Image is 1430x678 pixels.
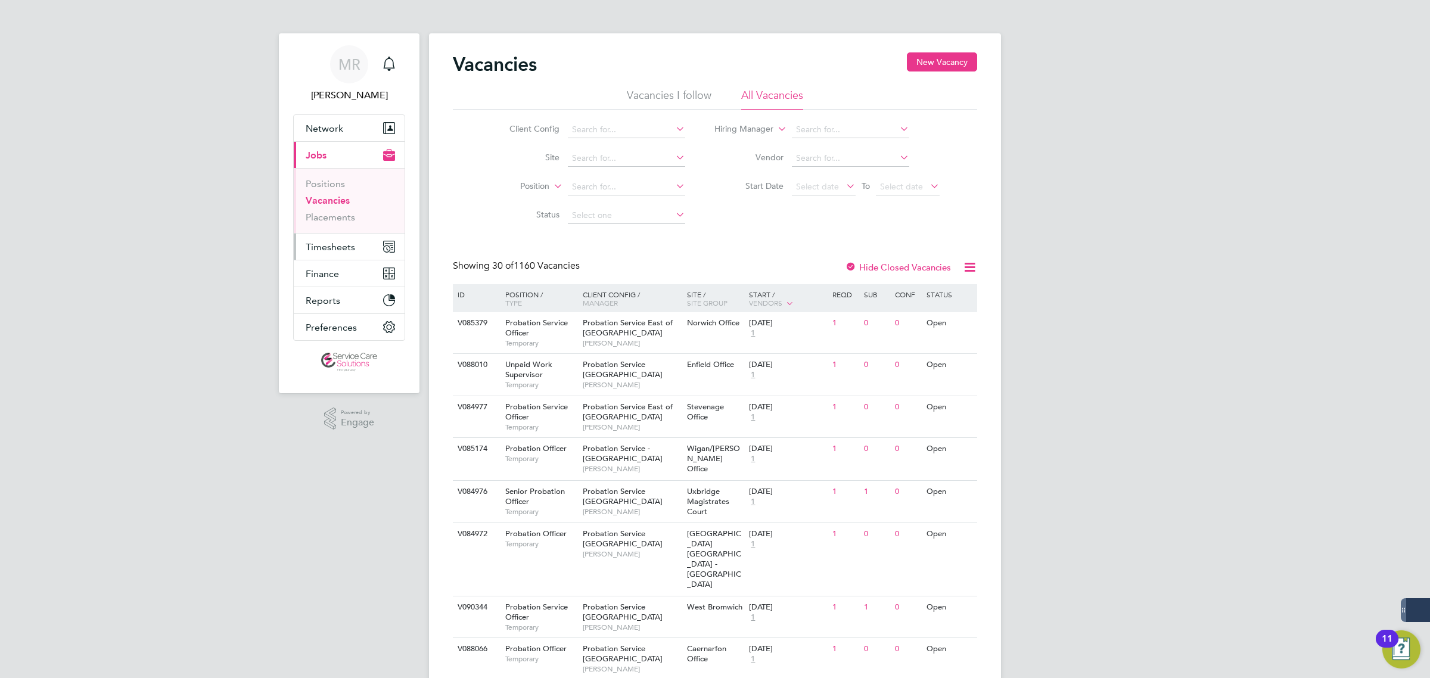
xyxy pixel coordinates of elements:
[505,454,577,464] span: Temporary
[583,507,681,517] span: [PERSON_NAME]
[749,360,826,370] div: [DATE]
[924,284,975,304] div: Status
[583,443,663,464] span: Probation Service - [GEOGRAPHIC_DATA]
[491,152,559,163] label: Site
[583,422,681,432] span: [PERSON_NAME]
[749,612,757,623] span: 1
[749,402,826,412] div: [DATE]
[892,284,923,304] div: Conf
[792,150,909,167] input: Search for...
[892,523,923,545] div: 0
[715,152,784,163] label: Vendor
[746,284,829,314] div: Start /
[455,354,496,376] div: V088010
[491,209,559,220] label: Status
[715,181,784,191] label: Start Date
[892,596,923,618] div: 0
[306,241,355,253] span: Timesheets
[455,596,496,618] div: V090344
[568,179,685,195] input: Search for...
[583,664,681,674] span: [PERSON_NAME]
[505,443,567,453] span: Probation Officer
[321,353,377,372] img: servicecare-logo-retina.png
[505,338,577,348] span: Temporary
[306,123,343,134] span: Network
[861,396,892,418] div: 0
[861,284,892,304] div: Sub
[455,284,496,304] div: ID
[924,523,975,545] div: Open
[861,523,892,545] div: 0
[306,178,345,189] a: Positions
[741,88,803,110] li: All Vacancies
[293,353,405,372] a: Go to home page
[505,602,568,622] span: Probation Service Officer
[455,638,496,660] div: V088066
[505,539,577,549] span: Temporary
[293,88,405,102] span: Matt Robson
[453,52,537,76] h2: Vacancies
[583,486,663,506] span: Probation Service [GEOGRAPHIC_DATA]
[749,412,757,422] span: 1
[1382,639,1392,654] div: 11
[829,284,860,304] div: Reqd
[505,528,567,539] span: Probation Officer
[455,481,496,503] div: V084976
[829,438,860,460] div: 1
[294,234,405,260] button: Timesheets
[907,52,977,71] button: New Vacancy
[492,260,580,272] span: 1160 Vacancies
[505,318,568,338] span: Probation Service Officer
[505,380,577,390] span: Temporary
[583,623,681,632] span: [PERSON_NAME]
[861,312,892,334] div: 0
[279,33,419,393] nav: Main navigation
[924,438,975,460] div: Open
[505,654,577,664] span: Temporary
[924,596,975,618] div: Open
[294,142,405,168] button: Jobs
[294,287,405,313] button: Reports
[749,654,757,664] span: 1
[627,88,711,110] li: Vacancies I follow
[829,638,860,660] div: 1
[568,150,685,167] input: Search for...
[455,312,496,334] div: V085379
[858,178,873,194] span: To
[455,438,496,460] div: V085174
[583,298,618,307] span: Manager
[892,396,923,418] div: 0
[829,596,860,618] div: 1
[687,359,734,369] span: Enfield Office
[829,312,860,334] div: 1
[583,602,663,622] span: Probation Service [GEOGRAPHIC_DATA]
[306,268,339,279] span: Finance
[583,402,673,422] span: Probation Service East of [GEOGRAPHIC_DATA]
[924,638,975,660] div: Open
[294,314,405,340] button: Preferences
[861,354,892,376] div: 0
[687,443,740,474] span: Wigan/[PERSON_NAME] Office
[491,123,559,134] label: Client Config
[583,464,681,474] span: [PERSON_NAME]
[924,481,975,503] div: Open
[749,370,757,380] span: 1
[687,528,741,589] span: [GEOGRAPHIC_DATA] [GEOGRAPHIC_DATA] - [GEOGRAPHIC_DATA]
[496,284,580,313] div: Position /
[687,402,724,422] span: Stevenage Office
[568,207,685,224] input: Select one
[924,354,975,376] div: Open
[505,298,522,307] span: Type
[505,402,568,422] span: Probation Service Officer
[924,312,975,334] div: Open
[306,295,340,306] span: Reports
[749,497,757,507] span: 1
[583,318,673,338] span: Probation Service East of [GEOGRAPHIC_DATA]
[829,523,860,545] div: 1
[861,638,892,660] div: 0
[338,57,360,72] span: MR
[880,181,923,192] span: Select date
[892,438,923,460] div: 0
[861,596,892,618] div: 1
[583,549,681,559] span: [PERSON_NAME]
